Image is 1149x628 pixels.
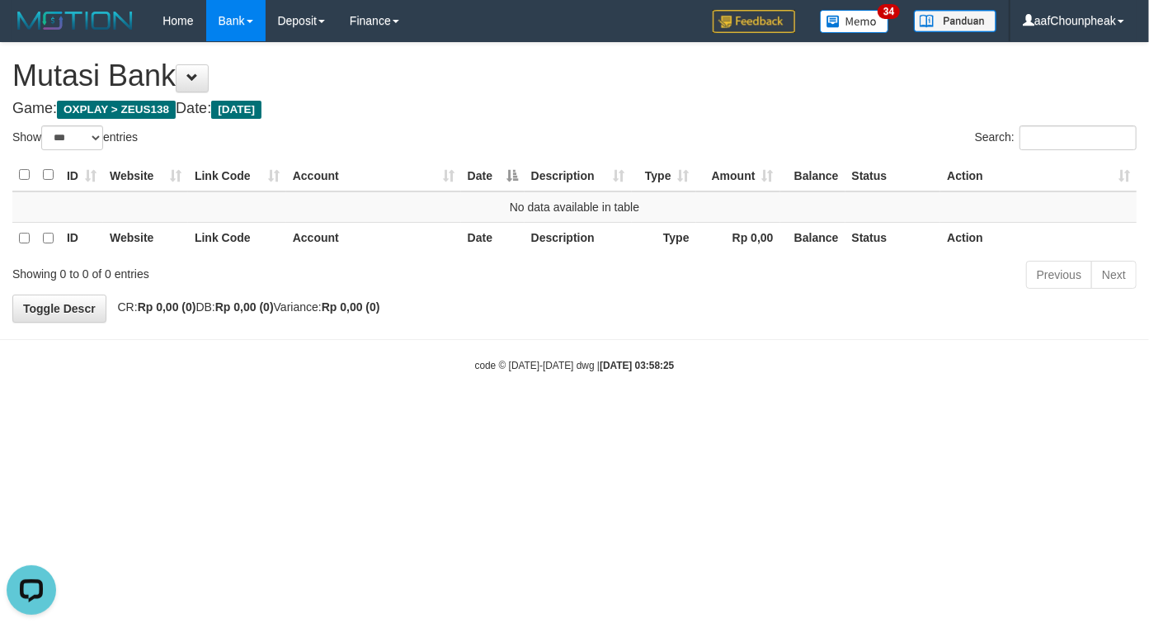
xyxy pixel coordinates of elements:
[286,159,461,191] th: Account: activate to sort column ascending
[110,300,380,314] span: CR: DB: Variance:
[461,159,525,191] th: Date: activate to sort column descending
[1091,261,1137,289] a: Next
[1020,125,1137,150] input: Search:
[60,222,103,254] th: ID
[103,159,188,191] th: Website: activate to sort column ascending
[780,222,845,254] th: Balance
[322,300,380,314] strong: Rp 0,00 (0)
[845,159,941,191] th: Status
[12,8,138,33] img: MOTION_logo.png
[60,159,103,191] th: ID: activate to sort column ascending
[461,222,525,254] th: Date
[845,222,941,254] th: Status
[57,101,176,119] span: OXPLAY > ZEUS138
[696,222,780,254] th: Rp 0,00
[914,10,996,32] img: panduan.png
[7,7,56,56] button: Open LiveChat chat widget
[975,125,1137,150] label: Search:
[211,101,261,119] span: [DATE]
[138,300,196,314] strong: Rp 0,00 (0)
[188,159,286,191] th: Link Code: activate to sort column ascending
[12,191,1137,223] td: No data available in table
[12,295,106,323] a: Toggle Descr
[940,222,1137,254] th: Action
[940,159,1137,191] th: Action: activate to sort column ascending
[41,125,103,150] select: Showentries
[12,259,466,282] div: Showing 0 to 0 of 0 entries
[878,4,900,19] span: 34
[525,222,632,254] th: Description
[713,10,795,33] img: Feedback.jpg
[600,360,674,371] strong: [DATE] 03:58:25
[780,159,845,191] th: Balance
[215,300,274,314] strong: Rp 0,00 (0)
[696,159,780,191] th: Amount: activate to sort column ascending
[103,222,188,254] th: Website
[286,222,461,254] th: Account
[12,59,1137,92] h1: Mutasi Bank
[12,101,1137,117] h4: Game: Date:
[820,10,889,33] img: Button%20Memo.svg
[632,222,696,254] th: Type
[12,125,138,150] label: Show entries
[632,159,696,191] th: Type: activate to sort column ascending
[525,159,632,191] th: Description: activate to sort column ascending
[188,222,286,254] th: Link Code
[475,360,675,371] small: code © [DATE]-[DATE] dwg |
[1026,261,1092,289] a: Previous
